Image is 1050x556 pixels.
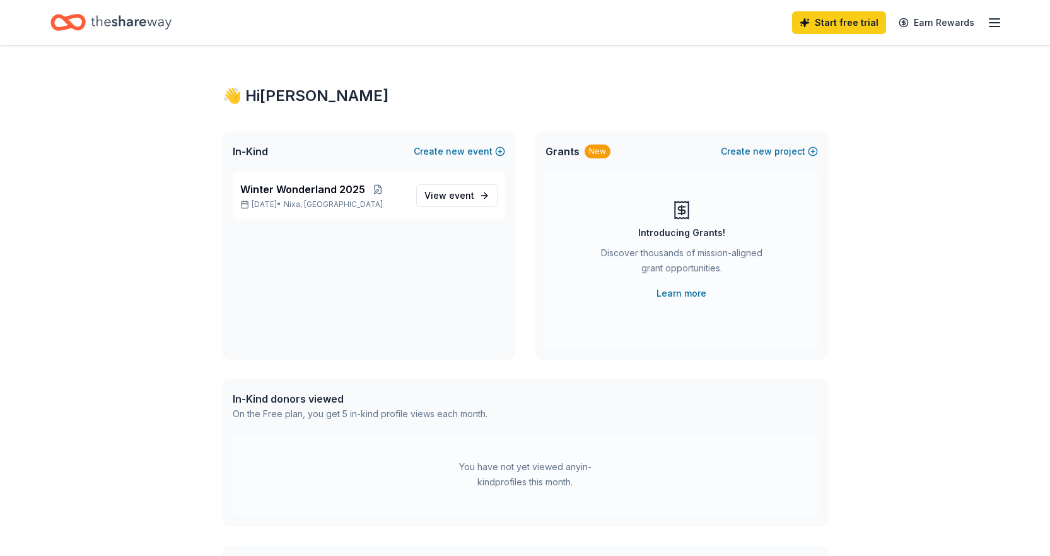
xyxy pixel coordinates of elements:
[223,86,828,106] div: 👋 Hi [PERSON_NAME]
[414,144,505,159] button: Createnewevent
[596,245,767,281] div: Discover thousands of mission-aligned grant opportunities.
[753,144,772,159] span: new
[449,190,474,201] span: event
[424,188,474,203] span: View
[233,144,268,159] span: In-Kind
[656,286,706,301] a: Learn more
[284,199,383,210] span: Nixa, [GEOGRAPHIC_DATA]
[891,11,982,34] a: Earn Rewards
[545,144,580,159] span: Grants
[416,184,498,207] a: View event
[240,199,406,210] p: [DATE] •
[240,182,365,197] span: Winter Wonderland 2025
[50,8,172,37] a: Home
[638,225,725,240] div: Introducing Grants!
[233,391,487,406] div: In-Kind donors viewed
[585,145,610,158] div: New
[721,144,818,159] button: Createnewproject
[792,11,886,34] a: Start free trial
[446,144,465,159] span: new
[446,459,604,490] div: You have not yet viewed any in-kind profiles this month.
[233,406,487,422] div: On the Free plan, you get 5 in-kind profile views each month.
